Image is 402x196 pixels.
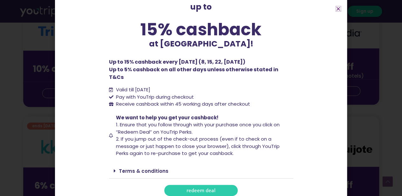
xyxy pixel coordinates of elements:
span: 2. If you jump out of the check-out process (even if to check on a message or just happen to clos... [116,136,280,157]
p: Up to 15% cashback every [DATE] (8, 15, 22, [DATE]) Up to 5% cashback on all other days unless ot... [109,58,293,81]
span: redeem deal [187,188,215,193]
p: up to [109,1,293,13]
span: We want to help you get your cashback! [116,114,218,121]
span: Pay with YouTrip during checkout [114,94,194,101]
a: redeem deal [164,185,238,196]
a: Terms & conditions [119,168,168,174]
div: 15% cashback [109,21,293,38]
span: 1. Ensure that you follow through with your purchase once you click on “Redeem Deal” on YouTrip P... [116,121,280,135]
a: Close [336,6,341,11]
p: at [GEOGRAPHIC_DATA]! [109,38,293,50]
span: Receive cashback within 45 working days after checkout [114,101,250,108]
span: Valid till [DATE] [114,86,150,94]
div: Terms & conditions [109,164,293,178]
